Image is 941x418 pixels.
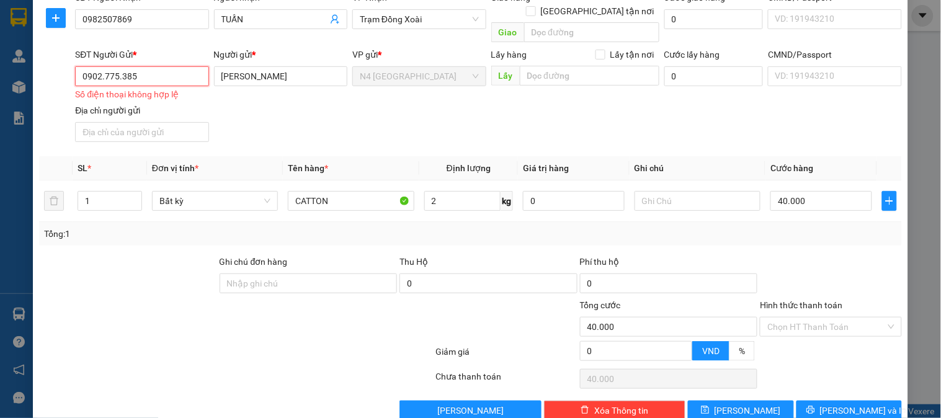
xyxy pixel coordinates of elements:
[491,22,524,42] span: Giao
[152,163,198,173] span: Đơn vị tính
[664,9,764,29] input: Cước giao hàng
[75,87,208,102] div: Số điện thoại không hợp lệ
[159,192,270,210] span: Bất kỳ
[491,66,520,86] span: Lấy
[44,191,64,211] button: delete
[220,273,398,293] input: Ghi chú đơn hàng
[701,406,710,416] span: save
[437,404,504,417] span: [PERSON_NAME]
[581,406,589,416] span: delete
[523,163,569,173] span: Giá trị hàng
[739,346,745,356] span: %
[399,257,428,267] span: Thu Hộ
[524,22,659,42] input: Dọc đường
[360,67,478,86] span: N4 Bình Phước
[447,163,491,173] span: Định lượng
[580,300,621,310] span: Tổng cước
[536,4,659,18] span: [GEOGRAPHIC_DATA] tận nơi
[882,191,897,211] button: plus
[715,404,781,417] span: [PERSON_NAME]
[360,10,478,29] span: Trạm Đồng Xoài
[702,346,720,356] span: VND
[47,13,65,23] span: plus
[75,104,208,117] div: Địa chỉ người gửi
[635,191,760,211] input: Ghi Chú
[594,404,648,417] span: Xóa Thông tin
[75,122,208,142] input: Địa chỉ của người gửi
[75,48,208,61] div: SĐT Người Gửi
[434,370,578,391] div: Chưa thanh toán
[630,156,765,180] th: Ghi chú
[434,345,578,367] div: Giảm giá
[44,227,364,241] div: Tổng: 1
[330,14,340,24] span: user-add
[760,300,842,310] label: Hình thức thanh toán
[820,404,907,417] span: [PERSON_NAME] và In
[501,191,513,211] span: kg
[46,8,66,28] button: plus
[523,191,625,211] input: 0
[214,48,347,61] div: Người gửi
[770,163,813,173] span: Cước hàng
[768,48,901,61] div: CMND/Passport
[806,406,815,416] span: printer
[491,50,527,60] span: Lấy hàng
[78,163,87,173] span: SL
[352,48,486,61] div: VP gửi
[664,66,764,86] input: Cước lấy hàng
[520,66,659,86] input: Dọc đường
[288,163,328,173] span: Tên hàng
[883,196,896,206] span: plus
[664,50,720,60] label: Cước lấy hàng
[220,257,288,267] label: Ghi chú đơn hàng
[288,191,414,211] input: VD: Bàn, Ghế
[605,48,659,61] span: Lấy tận nơi
[580,255,758,273] div: Phí thu hộ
